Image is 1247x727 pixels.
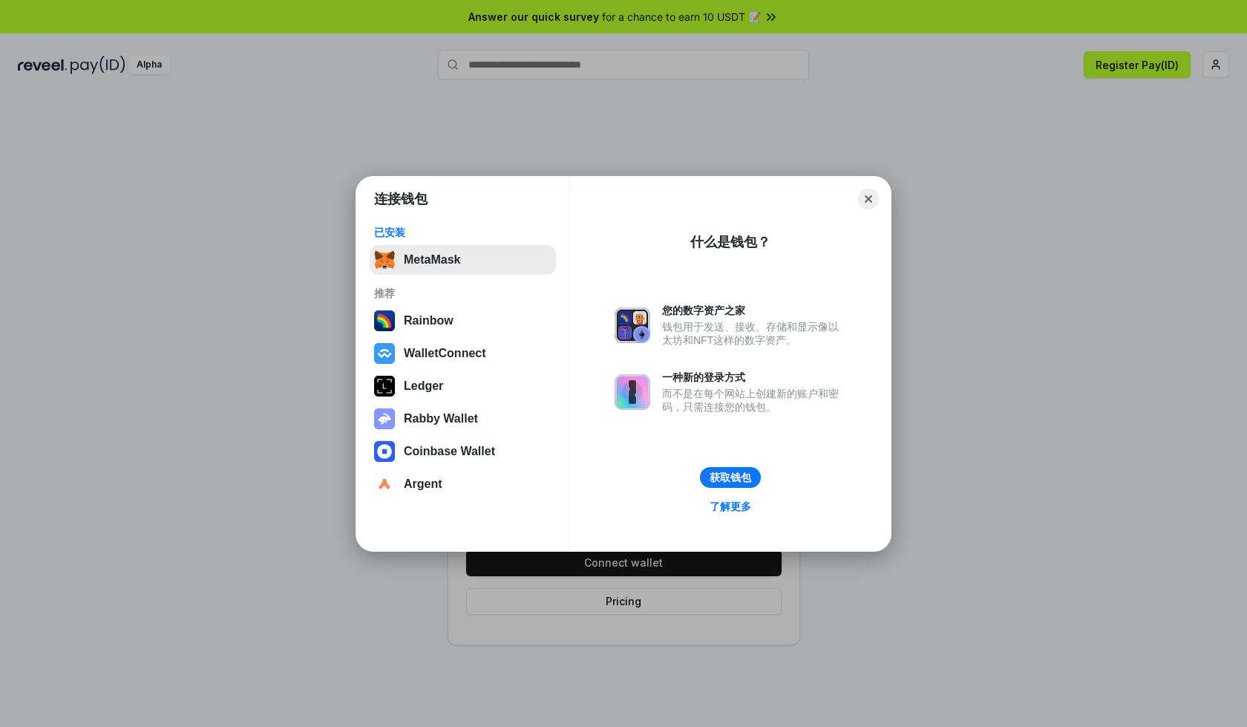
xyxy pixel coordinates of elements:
[374,310,395,331] img: svg+xml,%3Csvg%20width%3D%22120%22%20height%3D%22120%22%20viewBox%3D%220%200%20120%20120%22%20fil...
[370,404,556,434] button: Rabby Wallet
[374,250,395,270] img: svg+xml,%3Csvg%20fill%3D%22none%22%20height%3D%2233%22%20viewBox%3D%220%200%2035%2033%22%20width%...
[374,226,552,239] div: 已安装
[404,314,454,327] div: Rainbow
[662,371,846,384] div: 一种新的登录方式
[615,374,650,410] img: svg+xml,%3Csvg%20xmlns%3D%22http%3A%2F%2Fwww.w3.org%2F2000%2Fsvg%22%20fill%3D%22none%22%20viewBox...
[374,343,395,364] img: svg+xml,%3Csvg%20width%3D%2228%22%20height%3D%2228%22%20viewBox%3D%220%200%2028%2028%22%20fill%3D...
[370,437,556,466] button: Coinbase Wallet
[374,287,552,300] div: 推荐
[374,408,395,429] img: svg+xml,%3Csvg%20xmlns%3D%22http%3A%2F%2Fwww.w3.org%2F2000%2Fsvg%22%20fill%3D%22none%22%20viewBox...
[370,469,556,499] button: Argent
[370,306,556,336] button: Rainbow
[700,467,761,488] button: 获取钱包
[374,474,395,495] img: svg+xml,%3Csvg%20width%3D%2228%22%20height%3D%2228%22%20viewBox%3D%220%200%2028%2028%22%20fill%3D...
[701,497,760,516] a: 了解更多
[404,379,443,393] div: Ledger
[404,253,460,267] div: MetaMask
[370,339,556,368] button: WalletConnect
[374,190,428,208] h1: 连接钱包
[404,347,486,360] div: WalletConnect
[662,304,846,317] div: 您的数字资产之家
[662,320,846,347] div: 钱包用于发送、接收、存储和显示像以太坊和NFT这样的数字资产。
[662,387,846,414] div: 而不是在每个网站上创建新的账户和密码，只需连接您的钱包。
[690,233,770,251] div: 什么是钱包？
[374,376,395,397] img: svg+xml,%3Csvg%20xmlns%3D%22http%3A%2F%2Fwww.w3.org%2F2000%2Fsvg%22%20width%3D%2228%22%20height%3...
[710,471,751,484] div: 获取钱包
[404,445,495,458] div: Coinbase Wallet
[404,412,478,426] div: Rabby Wallet
[858,189,879,209] button: Close
[710,500,751,513] div: 了解更多
[370,371,556,401] button: Ledger
[370,245,556,275] button: MetaMask
[404,477,442,491] div: Argent
[615,307,650,343] img: svg+xml,%3Csvg%20xmlns%3D%22http%3A%2F%2Fwww.w3.org%2F2000%2Fsvg%22%20fill%3D%22none%22%20viewBox...
[374,441,395,462] img: svg+xml,%3Csvg%20width%3D%2228%22%20height%3D%2228%22%20viewBox%3D%220%200%2028%2028%22%20fill%3D...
